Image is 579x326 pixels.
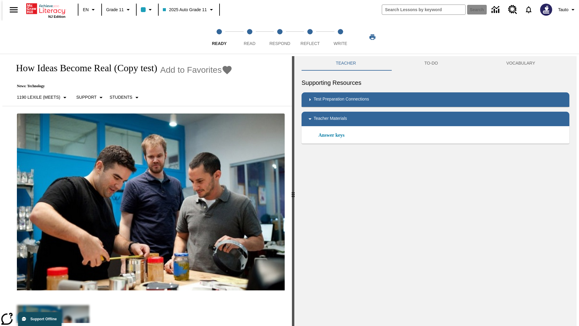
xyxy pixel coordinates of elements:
button: Write step 5 of 5 [323,21,358,54]
button: Reflect step 4 of 5 [293,21,327,54]
span: Ready [212,41,227,46]
div: Teacher Materials [302,112,569,126]
div: Test Preparation Connections [302,92,569,107]
p: Teacher Materials [314,115,347,123]
span: EN [83,7,89,13]
div: Press Enter or Spacebar and then press right and left arrow keys to move the slider [292,56,294,326]
button: TO-DO [390,56,472,71]
button: VOCABULARY [472,56,569,71]
span: Tauto [558,7,568,13]
input: search field [382,5,465,14]
button: Select Lexile, 1190 Lexile (Meets) [14,92,71,103]
span: 2025 Auto Grade 11 [163,7,207,13]
button: Ready step 1 of 5 [202,21,237,54]
a: Notifications [521,2,536,18]
button: Language: EN, Select a language [80,4,100,15]
h6: Supporting Resources [302,78,569,88]
span: Read [244,41,255,46]
button: Class color is light blue. Change class color [138,4,156,15]
span: Add to Favorites [160,65,222,75]
div: activity [294,56,577,326]
img: Quirky founder Ben Kaufman tests a new product with co-worker Gaz Brown and product inventor Jon ... [17,113,285,290]
button: Select a new avatar [536,2,556,18]
span: Respond [269,41,290,46]
div: reading [2,56,292,323]
button: Print [363,32,382,43]
a: Answer keys, Will open in new browser window or tab [318,132,344,139]
p: News: Technology [10,84,233,88]
button: Open side menu [5,1,23,19]
a: Data Center [488,2,505,18]
button: Select Student [107,92,143,103]
span: Support Offline [30,317,57,321]
div: Instructional Panel Tabs [302,56,569,71]
button: Profile/Settings [556,4,579,15]
span: Write [334,41,347,46]
button: Respond step 3 of 5 [262,21,297,54]
button: Class: 2025 Auto Grade 11, Select your class [160,4,217,15]
p: Test Preparation Connections [314,96,369,103]
p: Students [109,94,132,101]
button: Scaffolds, Support [74,92,107,103]
button: Add to Favorites - How Ideas Become Real (Copy test) [160,65,233,75]
img: Avatar [540,4,552,16]
p: Support [76,94,96,101]
div: Home [26,2,65,18]
h1: How Ideas Become Real (Copy test) [10,62,157,74]
button: Teacher [302,56,390,71]
button: Read step 2 of 5 [232,21,267,54]
a: Resource Center, Will open in new tab [505,2,521,18]
span: Grade 11 [106,7,124,13]
span: NJ Edition [48,15,65,18]
button: Support Offline [18,312,62,326]
button: Grade: Grade 11, Select a grade [104,4,134,15]
p: 1190 Lexile (Meets) [17,94,60,101]
span: Reflect [301,41,320,46]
